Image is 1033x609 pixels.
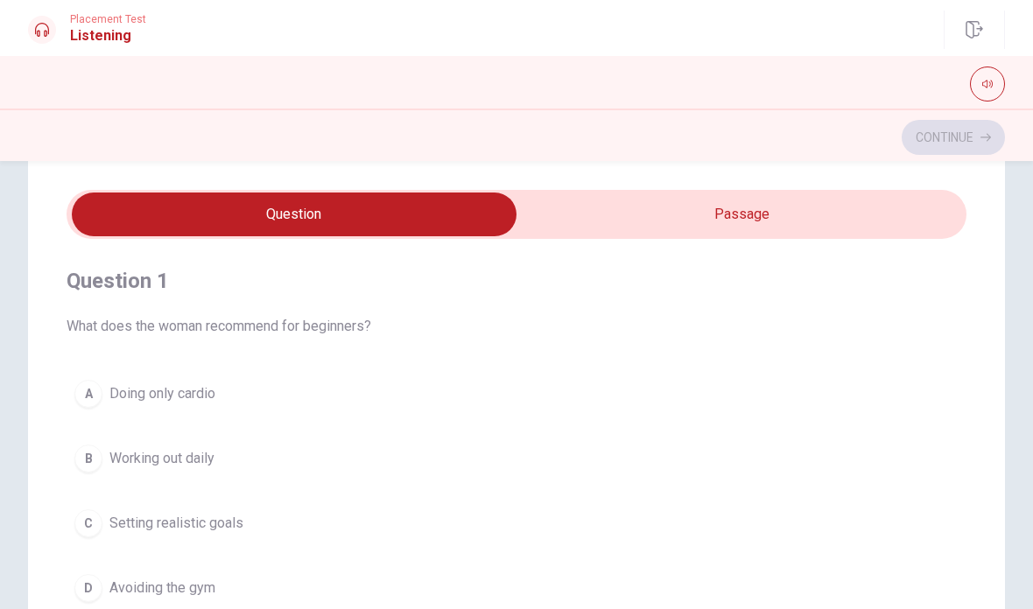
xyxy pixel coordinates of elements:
span: Avoiding the gym [109,577,215,598]
span: What does the woman recommend for beginners? [67,316,966,337]
span: Setting realistic goals [109,513,243,534]
h4: Question 1 [67,267,966,295]
span: Working out daily [109,448,214,469]
div: C [74,509,102,537]
div: A [74,380,102,408]
div: D [74,574,102,602]
h1: Listening [70,25,146,46]
button: ADoing only cardio [67,372,966,416]
button: BWorking out daily [67,437,966,480]
span: Doing only cardio [109,383,215,404]
button: CSetting realistic goals [67,501,966,545]
div: B [74,444,102,472]
span: Placement Test [70,13,146,25]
